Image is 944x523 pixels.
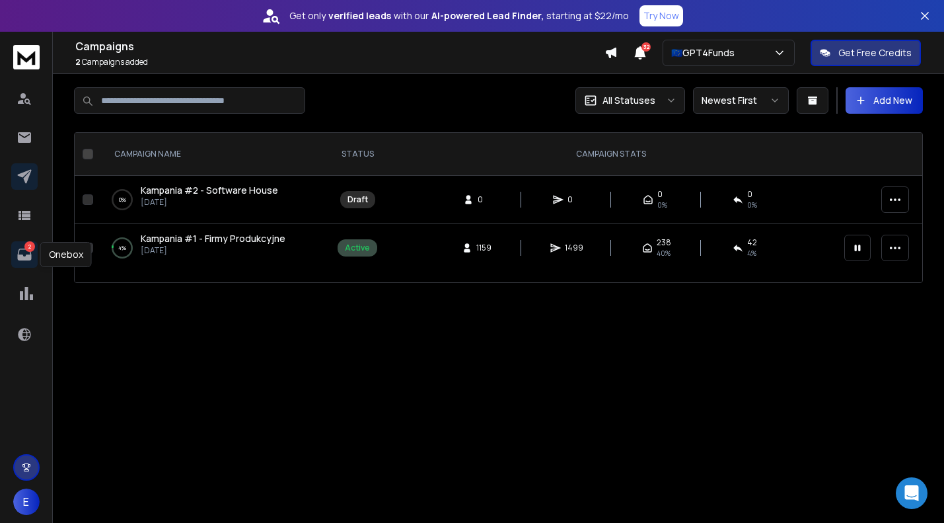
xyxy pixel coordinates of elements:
span: Kampania #1 - Firmy Produkcyjne [141,232,285,245]
strong: verified leads [328,9,391,22]
span: 4 % [747,248,756,259]
button: Newest First [693,87,789,114]
th: CAMPAIGN STATS [385,133,836,176]
span: 0 [567,194,581,205]
span: 238 [657,237,671,248]
button: Add New [846,87,923,114]
p: 4 % [118,241,126,255]
span: 32 [641,42,651,52]
span: 1159 [476,243,491,253]
span: 0% [747,200,757,210]
p: 2 [24,241,35,252]
button: E [13,489,40,515]
span: 42 [747,237,757,248]
p: [DATE] [141,245,285,256]
p: All Statuses [602,94,655,107]
th: STATUS [330,133,385,176]
td: 0%Kampania #2 - Software House[DATE] [98,176,330,224]
div: Onebox [40,242,92,267]
strong: AI-powered Lead Finder, [431,9,544,22]
span: 0% [657,200,667,210]
p: Get only with our starting at $22/mo [289,9,629,22]
p: 0 % [119,193,126,206]
button: Try Now [639,5,683,26]
span: Kampania #2 - Software House [141,184,278,196]
p: Campaigns added [75,57,604,67]
span: 0 [478,194,491,205]
a: 2 [11,241,38,268]
div: Open Intercom Messenger [896,477,927,509]
p: 🇪🇺GPT4Funds [671,46,740,60]
p: [DATE] [141,197,278,208]
div: Draft [347,194,368,205]
a: Kampania #1 - Firmy Produkcyjne [141,232,285,245]
td: 4%Kampania #1 - Firmy Produkcyjne[DATE] [98,224,330,272]
th: CAMPAIGN NAME [98,133,330,176]
p: Get Free Credits [838,46,912,60]
div: Active [345,243,370,253]
span: 0 [657,189,663,200]
span: 2 [75,56,81,67]
a: Kampania #2 - Software House [141,184,278,197]
span: 0 [747,189,752,200]
p: Try Now [643,9,679,22]
h1: Campaigns [75,38,604,54]
span: 40 % [657,248,671,259]
span: 1499 [565,243,583,253]
button: Get Free Credits [811,40,921,66]
img: logo [13,45,40,69]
